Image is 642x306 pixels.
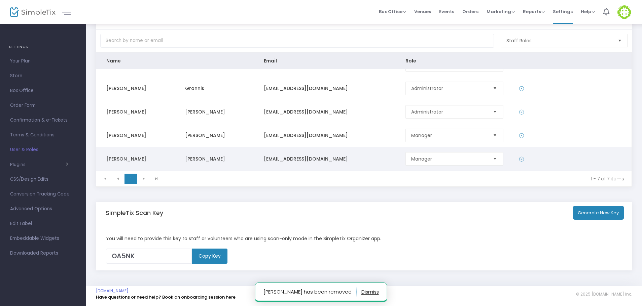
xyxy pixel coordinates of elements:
span: Venues [414,3,431,20]
th: Email [254,52,395,69]
span: Reports [523,8,545,15]
span: Advanced Options [10,205,76,213]
span: Administrator [411,108,487,115]
td: [EMAIL_ADDRESS][DOMAIN_NAME] [254,147,395,171]
span: Manager [411,156,487,162]
span: CSS/Design Edits [10,175,76,184]
a: [DOMAIN_NAME] [96,288,129,294]
span: Orders [462,3,478,20]
td: [PERSON_NAME] [96,100,175,124]
span: Box Office [379,8,406,15]
button: Select [615,34,625,47]
td: [PERSON_NAME] [96,124,175,147]
h5: SimpleTix Scan Key [106,209,163,217]
button: Select [490,152,500,165]
input: Search by name or email [100,34,494,48]
span: User & Roles [10,145,76,154]
span: Conversion Tracking Code [10,190,76,199]
td: [PERSON_NAME] [175,100,254,124]
button: Plugins [10,162,68,167]
button: dismiss [361,287,379,297]
th: Role [395,52,513,69]
button: Select [490,82,500,95]
td: [EMAIL_ADDRESS][DOMAIN_NAME] [254,100,395,124]
span: Embeddable Widgets [10,234,76,243]
span: Store [10,72,76,80]
td: [PERSON_NAME] [96,77,175,100]
span: Marketing [487,8,515,15]
td: [PERSON_NAME] [175,124,254,147]
span: Edit Label [10,219,76,228]
span: Terms & Conditions [10,131,76,139]
span: Confirmation & e-Tickets [10,116,76,125]
div: Data table [96,52,632,171]
span: © 2025 [DOMAIN_NAME] Inc. [576,292,632,297]
td: [PERSON_NAME] [175,147,254,171]
h4: SETTINGS [9,40,77,54]
td: [PERSON_NAME] [96,147,175,171]
th: Name [96,52,175,69]
button: Select [490,105,500,118]
td: [EMAIL_ADDRESS][DOMAIN_NAME] [254,124,395,147]
span: Settings [553,3,573,20]
span: Staff Roles [506,37,612,44]
td: [EMAIL_ADDRESS][DOMAIN_NAME] [254,77,395,100]
button: Select [490,129,500,142]
span: Page 1 [124,174,137,184]
p: [PERSON_NAME] has been removed. [263,287,357,297]
a: Have questions or need help? Book an onboarding session here [96,294,236,300]
td: Grannis [175,77,254,100]
button: Generate New Key [573,206,624,220]
span: Events [439,3,454,20]
span: Box Office [10,86,76,95]
span: Order Form [10,101,76,110]
span: Downloaded Reports [10,249,76,258]
m-button: Copy Key [192,249,227,264]
span: Your Plan [10,57,76,65]
div: You will need to provide this key to staff or volunteers who are using scan-only mode in the Simp... [103,235,626,242]
kendo-pager-info: 1 - 7 of 7 items [168,175,624,182]
span: Help [581,8,595,15]
span: Manager [411,132,487,139]
span: Administrator [411,85,487,92]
